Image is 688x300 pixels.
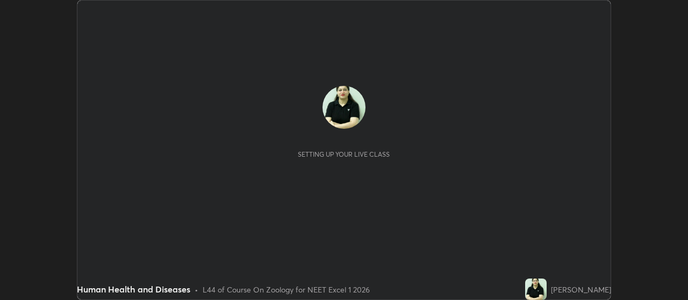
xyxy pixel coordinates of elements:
img: 0347c7502dd04f17958bae7697f24a18.jpg [525,279,547,300]
div: • [195,284,198,295]
div: [PERSON_NAME] [551,284,611,295]
div: L44 of Course On Zoology for NEET Excel 1 2026 [203,284,370,295]
img: 0347c7502dd04f17958bae7697f24a18.jpg [322,86,365,129]
div: Setting up your live class [298,150,390,158]
div: Human Health and Diseases [77,283,190,296]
